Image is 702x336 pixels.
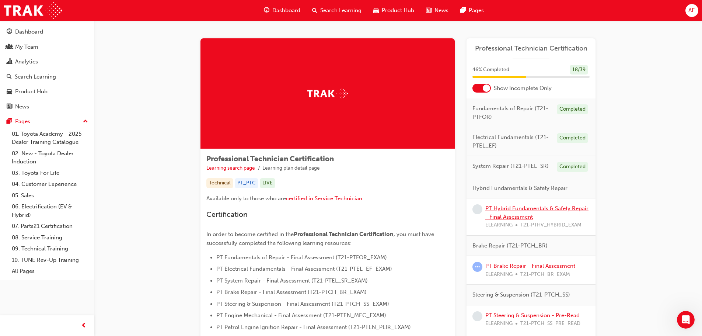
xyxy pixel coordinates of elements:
[15,87,48,96] div: Product Hub
[3,40,91,54] a: My Team
[83,117,88,127] span: up-icon
[373,6,379,15] span: car-icon
[216,266,392,272] span: PT Electrical Fundamentals - Final Assessment (T21-PTEL_EF_EXAM)
[3,70,91,84] a: Search Learning
[7,89,12,95] span: car-icon
[520,221,581,229] span: T21-PTHV_HYBRID_EXAM
[216,289,367,295] span: PT Brake Repair - Final Assessment (T21-PTCH_BR_EXAM)
[206,165,255,171] a: Learning search page
[3,25,91,39] a: Dashboard
[272,6,300,15] span: Dashboard
[494,84,552,93] span: Show Incomplete Only
[235,178,258,188] div: PT_PTC
[7,59,12,65] span: chart-icon
[472,311,482,321] span: learningRecordVerb_NONE-icon
[3,55,91,69] a: Analytics
[9,148,91,167] a: 02. New - Toyota Dealer Induction
[454,3,490,18] a: pages-iconPages
[15,28,43,36] div: Dashboard
[472,133,551,150] span: Electrical Fundamentals (T21-PTEL_EF)
[485,270,513,279] span: ELEARNING
[472,184,567,193] span: Hybrid Fundamentals & Safety Repair
[9,201,91,221] a: 06. Electrification (EV & Hybrid)
[3,85,91,98] a: Product Hub
[9,266,91,277] a: All Pages
[485,312,580,319] a: PT Steering & Suspension - Pre-Read
[81,321,87,330] span: prev-icon
[286,195,362,202] a: certified in Service Technician
[472,291,570,299] span: Steering & Suspension (T21-PTCH_SS)
[472,162,549,170] span: System Repair (T21-PTEL_SR)
[485,263,575,269] a: PT Brake Repair - Final Assessment
[485,205,589,220] a: PT Hybrid Fundamentals & Safety Repair - Final Assessment
[7,118,12,125] span: pages-icon
[258,3,306,18] a: guage-iconDashboard
[9,179,91,190] a: 04. Customer Experience
[7,74,12,80] span: search-icon
[9,167,91,179] a: 03. Toyota For Life
[3,100,91,114] a: News
[9,221,91,232] a: 07. Parts21 Certification
[472,44,590,53] a: Professional Technician Certification
[469,6,484,15] span: Pages
[9,190,91,201] a: 05. Sales
[216,254,387,261] span: PT Fundamentals of Repair - Final Assessment (T21-PTFOR_EXAM)
[362,195,364,202] span: .
[15,73,56,81] div: Search Learning
[320,6,362,15] span: Search Learning
[7,44,12,51] span: people-icon
[557,162,588,172] div: Completed
[688,6,695,15] span: AE
[570,65,588,75] div: 18 / 39
[434,6,448,15] span: News
[677,311,695,329] iframe: Intercom live chat
[206,210,248,219] span: Certification
[15,103,29,111] div: News
[472,262,482,272] span: learningRecordVerb_ATTEMPT-icon
[260,178,275,188] div: LIVE
[9,243,91,254] a: 09. Technical Training
[206,155,334,163] span: Professional Technician Certification
[216,301,389,307] span: PT Steering & Suspension - Final Assessment (T21-PTCH_SS_EXAM)
[206,231,436,246] span: , you must have successfully completed the following learning resources:
[4,2,62,19] img: Trak
[294,231,394,238] span: Professional Technician Certification
[420,3,454,18] a: news-iconNews
[15,58,38,66] div: Analytics
[15,117,30,126] div: Pages
[557,133,588,143] div: Completed
[206,195,286,202] span: Available only to those who are
[7,29,12,35] span: guage-icon
[382,6,414,15] span: Product Hub
[306,3,367,18] a: search-iconSearch Learning
[472,204,482,214] span: learningRecordVerb_NONE-icon
[307,88,348,99] img: Trak
[520,270,570,279] span: T21-PTCH_BR_EXAM
[7,104,12,110] span: news-icon
[206,231,294,238] span: In order to become certified in the
[3,115,91,128] button: Pages
[9,254,91,266] a: 10. TUNE Rev-Up Training
[216,324,411,330] span: PT Petrol Engine Ignition Repair - Final Assessment (T21-PTEN_PEIR_EXAM)
[9,232,91,243] a: 08. Service Training
[15,43,38,51] div: My Team
[3,24,91,115] button: DashboardMy TeamAnalyticsSearch LearningProduct HubNews
[426,6,432,15] span: news-icon
[216,312,386,319] span: PT Engine Mechanical - Final Assessment (T21-PTEN_MEC_EXAM)
[264,6,269,15] span: guage-icon
[367,3,420,18] a: car-iconProduct Hub
[485,221,513,229] span: ELEARNING
[216,277,368,284] span: PT System Repair - Final Assessment (T21-PTEL_SR_EXAM)
[520,319,580,328] span: T21-PTCH_SS_PRE_READ
[485,319,513,328] span: ELEARNING
[557,104,588,114] div: Completed
[685,4,698,17] button: AE
[312,6,317,15] span: search-icon
[460,6,466,15] span: pages-icon
[472,242,548,250] span: Brake Repair (T21-PTCH_BR)
[262,164,320,173] li: Learning plan detail page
